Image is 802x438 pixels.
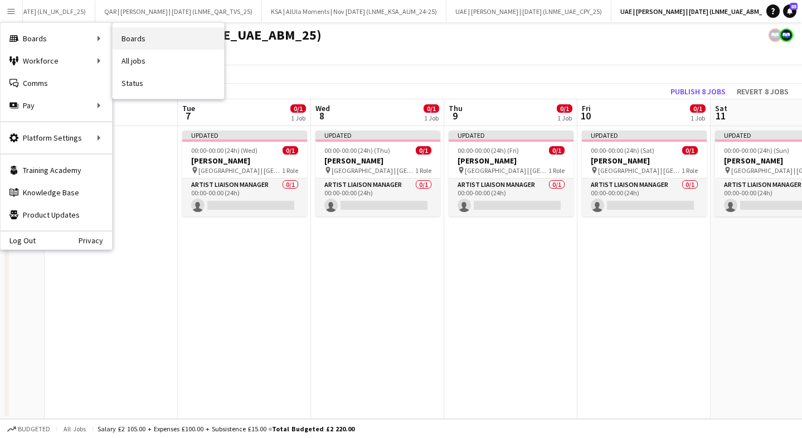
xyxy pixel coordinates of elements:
a: Boards [113,27,224,50]
span: Wed [315,103,330,113]
span: Budgeted [18,425,50,433]
span: Fri [582,103,591,113]
span: 00:00-00:00 (24h) (Sun) [724,146,789,155]
span: 00:00-00:00 (24h) (Thu) [324,146,390,155]
app-user-avatar: FAB Recruitment [780,28,793,42]
div: 1 Job [424,114,439,122]
div: 1 Job [691,114,705,122]
a: Comms [1,72,112,94]
span: 0/1 [290,104,306,113]
span: 9 [447,109,463,122]
span: 1 Role [282,166,298,175]
span: 0/1 [416,146,431,155]
button: Budgeted [6,423,52,435]
div: Updated [449,131,573,139]
div: Pay [1,94,112,117]
app-card-role: Artist Liaison Manager0/100:00-00:00 (24h) [449,179,573,216]
div: Updated [582,131,707,139]
div: Updated [315,131,440,139]
button: KSA | AlUla Moments | Nov [DATE] (LNME_KSA_AUM_24-25) [262,1,446,22]
span: 7 [181,109,195,122]
h3: [PERSON_NAME] [182,156,307,166]
span: 00:00-00:00 (24h) (Wed) [191,146,257,155]
a: 85 [783,4,796,18]
app-card-role: Artist Liaison Manager0/100:00-00:00 (24h) [182,179,307,216]
button: UAE | [PERSON_NAME] | [DATE] (LNME_UAE_CPY_25) [446,1,611,22]
span: [GEOGRAPHIC_DATA] | [GEOGRAPHIC_DATA], [GEOGRAPHIC_DATA] [332,166,415,175]
button: Revert 8 jobs [732,84,793,99]
button: UAE | [PERSON_NAME] | [DATE] (LNME_UAE_ABM_25) [611,1,781,22]
a: Privacy [79,236,112,245]
app-user-avatar: FAB Recruitment [769,28,782,42]
span: 8 [314,109,330,122]
span: 0/1 [283,146,298,155]
span: 0/1 [690,104,706,113]
span: Total Budgeted £2 220.00 [272,425,354,433]
button: QAR | [PERSON_NAME] | [DATE] (LNME_QAR_TVS_25) [95,1,262,22]
span: 0/1 [424,104,439,113]
h3: [PERSON_NAME] [315,156,440,166]
div: 1 Job [291,114,305,122]
span: All jobs [61,425,88,433]
div: Updated [182,131,307,139]
button: Publish 8 jobs [666,84,730,99]
a: Knowledge Base [1,181,112,204]
div: Workforce [1,50,112,72]
span: 0/1 [682,146,698,155]
span: 85 [790,3,798,10]
app-card-role: Artist Liaison Manager0/100:00-00:00 (24h) [582,179,707,216]
a: All jobs [113,50,224,72]
a: Log Out [1,236,36,245]
span: [GEOGRAPHIC_DATA] | [GEOGRAPHIC_DATA], [GEOGRAPHIC_DATA] [465,166,548,175]
span: 00:00-00:00 (24h) (Sat) [591,146,654,155]
app-job-card: Updated00:00-00:00 (24h) (Thu)0/1[PERSON_NAME] [GEOGRAPHIC_DATA] | [GEOGRAPHIC_DATA], [GEOGRAPHIC... [315,131,440,216]
span: 1 Role [548,166,565,175]
span: Tue [182,103,195,113]
h3: [PERSON_NAME] [449,156,573,166]
span: 00:00-00:00 (24h) (Fri) [458,146,519,155]
a: Training Academy [1,159,112,181]
app-job-card: Updated00:00-00:00 (24h) (Wed)0/1[PERSON_NAME] [GEOGRAPHIC_DATA] | [GEOGRAPHIC_DATA], [GEOGRAPHIC... [182,131,307,216]
div: Platform Settings [1,127,112,149]
a: Status [113,72,224,94]
a: Product Updates [1,204,112,226]
app-job-card: Updated00:00-00:00 (24h) (Fri)0/1[PERSON_NAME] [GEOGRAPHIC_DATA] | [GEOGRAPHIC_DATA], [GEOGRAPHIC... [449,131,573,216]
span: 10 [580,109,591,122]
span: 0/1 [549,146,565,155]
span: 0/1 [557,104,572,113]
span: [GEOGRAPHIC_DATA] | [GEOGRAPHIC_DATA], [GEOGRAPHIC_DATA] [598,166,682,175]
span: [GEOGRAPHIC_DATA] | [GEOGRAPHIC_DATA], [GEOGRAPHIC_DATA] [198,166,282,175]
app-card-role: Artist Liaison Manager0/100:00-00:00 (24h) [315,179,440,216]
div: Boards [1,27,112,50]
span: 11 [713,109,727,122]
span: 1 Role [415,166,431,175]
span: 1 Role [682,166,698,175]
div: 1 Job [557,114,572,122]
app-job-card: Updated00:00-00:00 (24h) (Sat)0/1[PERSON_NAME] [GEOGRAPHIC_DATA] | [GEOGRAPHIC_DATA], [GEOGRAPHIC... [582,131,707,216]
h3: [PERSON_NAME] [582,156,707,166]
span: Thu [449,103,463,113]
span: Sat [715,103,727,113]
div: Salary £2 105.00 + Expenses £100.00 + Subsistence £15.00 = [98,425,354,433]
